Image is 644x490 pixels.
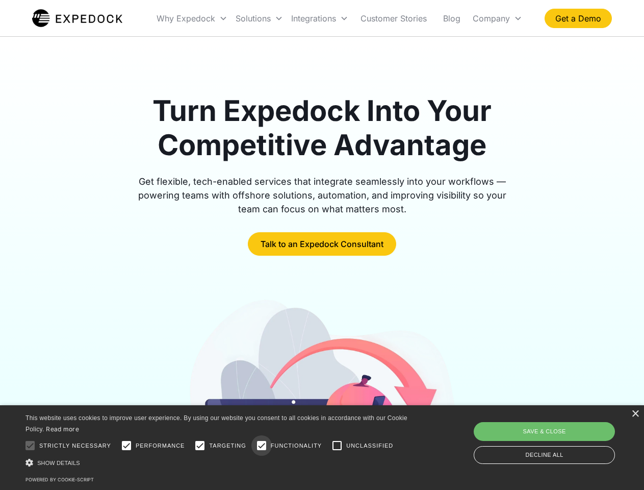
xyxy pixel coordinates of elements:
div: Why Expedock [152,1,231,36]
div: Why Expedock [157,13,215,23]
iframe: Chat Widget [474,380,644,490]
div: Solutions [231,1,287,36]
span: Unclassified [346,442,393,450]
span: Performance [136,442,185,450]
a: Read more [46,425,79,433]
span: Show details [37,460,80,466]
img: Expedock Logo [32,8,122,29]
div: Integrations [287,1,352,36]
div: Integrations [291,13,336,23]
a: Talk to an Expedock Consultant [248,232,396,256]
a: Powered by cookie-script [25,477,94,482]
span: This website uses cookies to improve user experience. By using our website you consent to all coo... [25,414,407,433]
a: Customer Stories [352,1,435,36]
a: Blog [435,1,469,36]
span: Strictly necessary [39,442,111,450]
div: Solutions [236,13,271,23]
h1: Turn Expedock Into Your Competitive Advantage [126,94,518,162]
div: Company [473,13,510,23]
div: Show details [25,457,411,468]
a: home [32,8,122,29]
span: Functionality [271,442,322,450]
div: Company [469,1,526,36]
div: Get flexible, tech-enabled services that integrate seamlessly into your workflows — powering team... [126,175,518,216]
a: Get a Demo [545,9,612,28]
span: Targeting [209,442,246,450]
